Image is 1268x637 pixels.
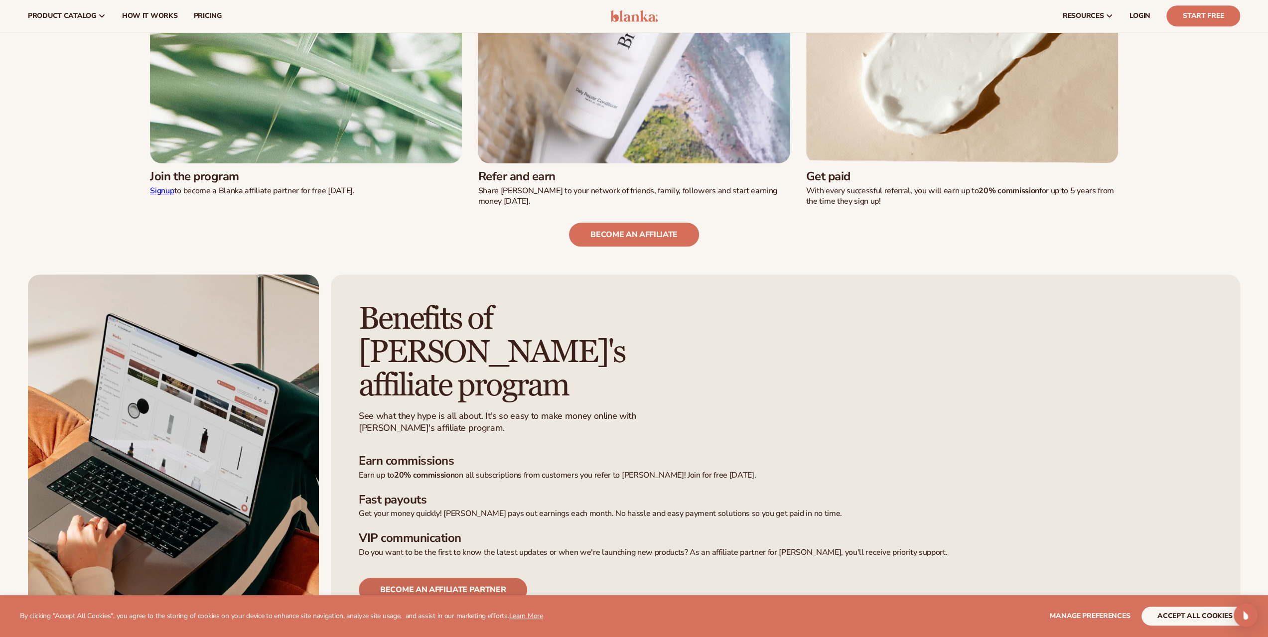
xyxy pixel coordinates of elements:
strong: 20% commission [979,185,1039,196]
p: See what they hype is all about. It's so easy to make money online with [PERSON_NAME]'s affiliate... [359,410,640,434]
span: resources [1063,12,1104,20]
h3: Refer and earn [478,169,790,184]
h3: Get paid [806,169,1118,184]
span: product catalog [28,12,96,20]
span: pricing [193,12,221,20]
h2: Benefits of [PERSON_NAME]'s affiliate program [359,302,662,403]
p: Share [PERSON_NAME] to your network of friends, family, followers and start earning money [DATE]. [478,186,790,207]
p: By clicking "Accept All Cookies", you agree to the storing of cookies on your device to enhance s... [20,612,543,621]
a: Signup [150,185,174,196]
strong: 20% commission [394,470,455,481]
p: Get your money quickly! [PERSON_NAME] pays out earnings each month. No hassle and easy payment so... [359,509,1212,519]
h3: Join the program [150,169,462,184]
span: LOGIN [1129,12,1150,20]
a: Start Free [1166,5,1240,26]
p: Earn up to on all subscriptions from customers you refer to [PERSON_NAME]! Join for free [DATE]. [359,470,1212,481]
h3: VIP communication [359,531,1212,545]
a: become an affiliate [569,223,699,247]
a: Learn More [509,611,543,621]
button: Manage preferences [1050,607,1130,626]
p: With every successful referral, you will earn up to for up to 5 years from the time they sign up! [806,186,1118,207]
span: Manage preferences [1050,611,1130,621]
button: accept all cookies [1141,607,1248,626]
h3: Fast payouts [359,493,1212,507]
p: to become a Blanka affiliate partner for free [DATE]. [150,186,462,196]
span: How It Works [122,12,178,20]
a: Become an affiliate partner [359,578,527,602]
div: Open Intercom Messenger [1234,603,1258,627]
h3: Earn commissions [359,454,1212,468]
img: logo [610,10,658,22]
p: Do you want to be the first to know the latest updates or when we're launching new products? As a... [359,547,1212,558]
